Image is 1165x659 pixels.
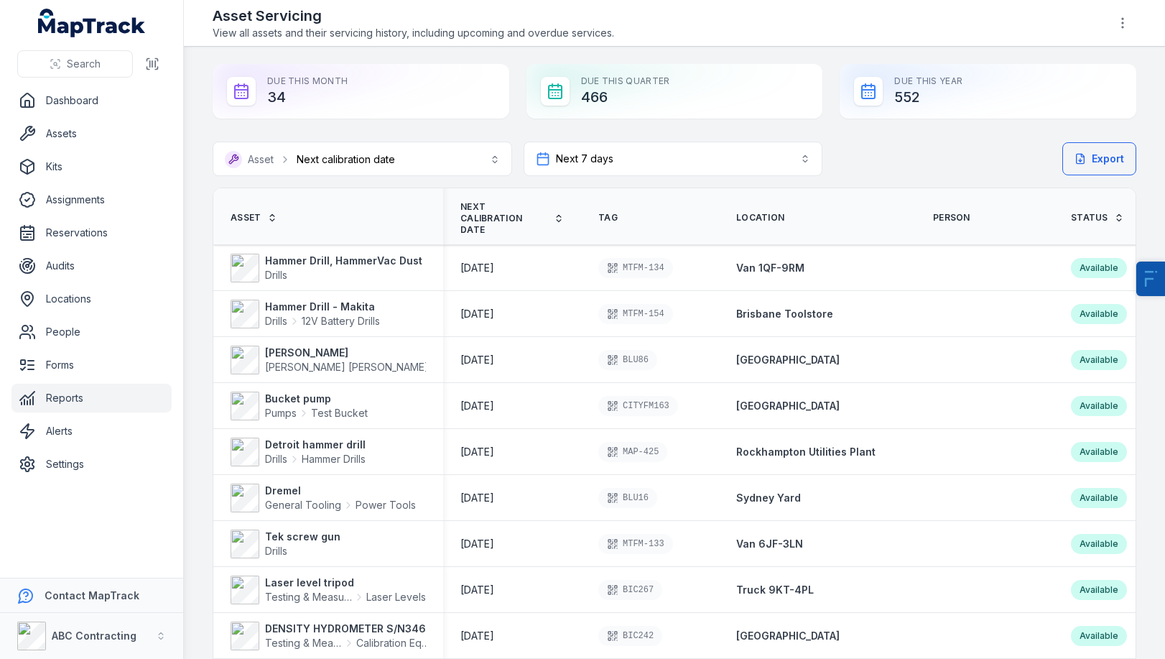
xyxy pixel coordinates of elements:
div: MTFM-133 [598,534,673,554]
a: Asset [231,212,277,223]
span: Truck 9KT-4PL [736,584,814,596]
a: Audits [11,252,172,280]
span: Sydney Yard [736,492,801,504]
h2: Asset Servicing [213,6,614,26]
a: [PERSON_NAME][PERSON_NAME] [PERSON_NAME] [231,346,429,374]
time: 03/09/2025, 10:00:00 am [460,353,494,367]
a: DENSITY HYDROMETER S/N3464Testing & Measuring EquipmentCalibration Equipment [231,622,433,650]
div: CITYFM163 [598,396,678,416]
a: Alerts [11,417,172,446]
a: Rockhampton Utilities Plant [736,445,876,459]
span: Tag [598,212,618,223]
div: BIC267 [598,580,662,600]
a: Hammer Drill - MakitaDrills12V Battery Drills [231,300,380,328]
span: Drills [265,269,287,281]
strong: Hammer Drill - Makita [265,300,380,314]
span: Status [1071,212,1108,223]
button: Next 7 days [524,142,823,176]
span: [GEOGRAPHIC_DATA] [736,354,840,366]
a: Status [1071,212,1124,223]
div: Available [1071,626,1127,646]
a: Settings [11,450,172,479]
span: [DATE] [460,400,494,412]
strong: ABC Contracting [52,630,136,642]
a: Brisbane Toolstore [736,307,833,321]
div: MTFM-154 [598,304,673,324]
a: DremelGeneral ToolingPower Tools [231,484,416,512]
strong: Hammer Drill, HammerVac Dust Extractor & 2no Batteries [265,254,553,268]
span: [DATE] [460,538,494,550]
span: General Tooling [265,498,341,512]
span: Brisbane Toolstore [736,308,833,320]
div: MTFM-134 [598,258,673,278]
time: 03/09/2025, 10:00:00 am [460,629,494,643]
a: Tek screw gunDrills [231,530,340,558]
a: Assets [11,119,172,148]
a: Sydney Yard [736,491,801,505]
span: [DATE] [460,354,494,366]
time: 03/09/2025, 10:00:00 am [460,583,494,597]
a: Locations [11,285,172,313]
time: 09/09/2025, 10:00:00 am [460,491,494,505]
span: [DATE] [460,262,494,274]
button: Search [17,50,133,78]
span: Next calibration date [460,201,548,236]
a: Van 6JF-3LN [736,537,803,551]
strong: Bucket pump [265,392,368,406]
div: BIC242 [598,626,662,646]
time: 09/09/2025, 10:00:00 am [460,399,494,413]
a: Dashboard [11,86,172,115]
span: Person [933,212,970,223]
span: [PERSON_NAME] [PERSON_NAME] [265,361,429,373]
span: Drills [265,314,287,328]
span: Power Tools [356,498,416,512]
span: Hammer Drills [302,452,366,466]
span: Test Bucket [311,406,368,420]
span: [DATE] [460,446,494,458]
a: MapTrack [38,9,146,37]
time: 03/09/2025, 10:00:00 am [460,307,494,321]
div: Available [1071,442,1127,462]
div: Available [1071,258,1127,278]
strong: Dremel [265,484,416,498]
span: [DATE] [460,584,494,596]
span: Testing & Measuring Equipment [265,590,352,604]
div: Available [1071,304,1127,324]
span: [DATE] [460,630,494,642]
span: [DATE] [460,492,494,504]
div: BLU86 [598,350,657,370]
div: Available [1071,396,1127,416]
a: Forms [11,351,172,379]
a: Reports [11,384,172,413]
span: 12V Battery Drills [302,314,380,328]
a: Assignments [11,185,172,214]
strong: DENSITY HYDROMETER S/N3464 [265,622,433,636]
div: BLU16 [598,488,657,508]
div: Available [1071,350,1127,370]
span: Testing & Measuring Equipment [265,636,342,650]
time: 09/09/2025, 10:00:00 am [460,537,494,551]
a: Detroit hammer drillDrillsHammer Drills [231,438,366,466]
span: Location [736,212,784,223]
div: Available [1071,488,1127,508]
span: Search [67,57,101,71]
a: Next calibration date [460,201,564,236]
span: View all assets and their servicing history, including upcoming and overdue services. [213,26,614,40]
strong: Laser level tripod [265,576,426,590]
a: [GEOGRAPHIC_DATA] [736,399,840,413]
div: Available [1071,534,1127,554]
a: Reservations [11,218,172,247]
strong: Contact MapTrack [45,589,139,602]
span: Drills [265,545,287,557]
a: Kits [11,152,172,181]
a: Truck 9KT-4PL [736,583,814,597]
span: [GEOGRAPHIC_DATA] [736,630,840,642]
strong: Detroit hammer drill [265,438,366,452]
span: Calibration Equipment [356,636,433,650]
a: Bucket pumpPumpsTest Bucket [231,392,368,420]
div: Available [1071,580,1127,600]
span: [DATE] [460,308,494,320]
time: 03/09/2025, 10:00:00 am [460,261,494,275]
strong: [PERSON_NAME] [265,346,429,360]
a: People [11,318,172,346]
